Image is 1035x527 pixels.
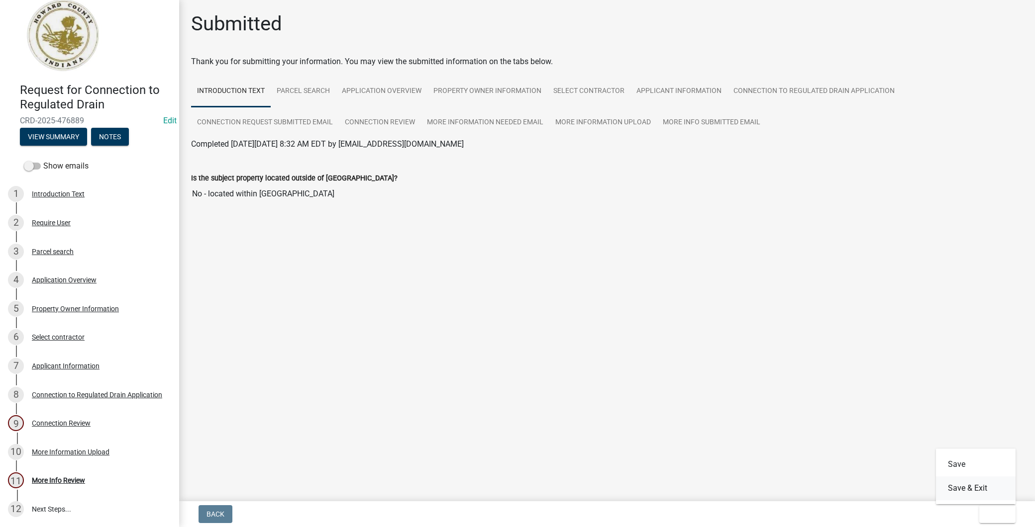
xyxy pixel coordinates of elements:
[20,116,159,125] span: CRD-2025-476889
[32,334,85,341] div: Select contractor
[271,76,336,107] a: Parcel search
[20,128,87,146] button: View Summary
[8,186,24,202] div: 1
[987,510,1002,518] span: Exit
[32,248,74,255] div: Parcel search
[8,301,24,317] div: 5
[8,444,24,460] div: 10
[191,139,464,149] span: Completed [DATE][DATE] 8:32 AM EDT by [EMAIL_ADDRESS][DOMAIN_NAME]
[8,244,24,260] div: 3
[191,175,398,182] label: Is the subject property located outside of [GEOGRAPHIC_DATA]?
[657,107,766,139] a: More Info Submitted Email
[630,76,727,107] a: Applicant Information
[32,305,119,312] div: Property Owner Information
[936,448,1016,504] div: Exit
[199,505,232,523] button: Back
[32,420,91,427] div: Connection Review
[336,76,427,107] a: Application Overview
[979,505,1016,523] button: Exit
[32,219,71,226] div: Require User
[32,477,85,484] div: More Info Review
[32,391,162,398] div: Connection to Regulated Drain Application
[20,83,171,112] h4: Request for Connection to Regulated Drain
[207,510,224,518] span: Back
[163,116,177,125] wm-modal-confirm: Edit Application Number
[32,190,85,197] div: Introduction Text
[191,56,1023,68] div: Thank you for submitting your information. You may view the submitted information on the tabs below.
[547,76,630,107] a: Select contractor
[339,107,421,139] a: Connection Review
[32,276,97,283] div: Application Overview
[8,329,24,345] div: 6
[936,452,1016,476] button: Save
[8,358,24,374] div: 7
[936,476,1016,500] button: Save & Exit
[24,160,89,172] label: Show emails
[549,107,657,139] a: More Information Upload
[421,107,549,139] a: More Information Needed Email
[8,387,24,403] div: 8
[8,272,24,288] div: 4
[32,362,100,369] div: Applicant Information
[191,107,339,139] a: Connection Request Submitted Email
[191,12,282,36] h1: Submitted
[427,76,547,107] a: Property Owner Information
[91,128,129,146] button: Notes
[8,415,24,431] div: 9
[20,133,87,141] wm-modal-confirm: Summary
[91,133,129,141] wm-modal-confirm: Notes
[32,448,109,455] div: More Information Upload
[8,501,24,517] div: 12
[163,116,177,125] a: Edit
[8,215,24,231] div: 2
[191,76,271,107] a: Introduction Text
[8,472,24,488] div: 11
[727,76,901,107] a: Connection to Regulated Drain Application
